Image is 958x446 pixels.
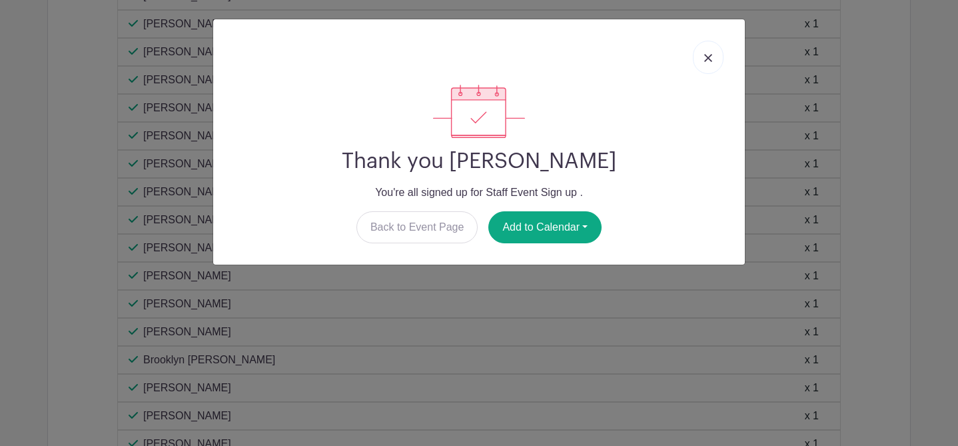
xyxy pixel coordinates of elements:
img: signup_complete-c468d5dda3e2740ee63a24cb0ba0d3ce5d8a4ecd24259e683200fb1569d990c8.svg [433,85,525,138]
p: You're all signed up for Staff Event Sign up . [224,185,734,201]
button: Add to Calendar [488,211,602,243]
h2: Thank you [PERSON_NAME] [224,149,734,174]
img: close_button-5f87c8562297e5c2d7936805f587ecaba9071eb48480494691a3f1689db116b3.svg [704,54,712,62]
a: Back to Event Page [356,211,478,243]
